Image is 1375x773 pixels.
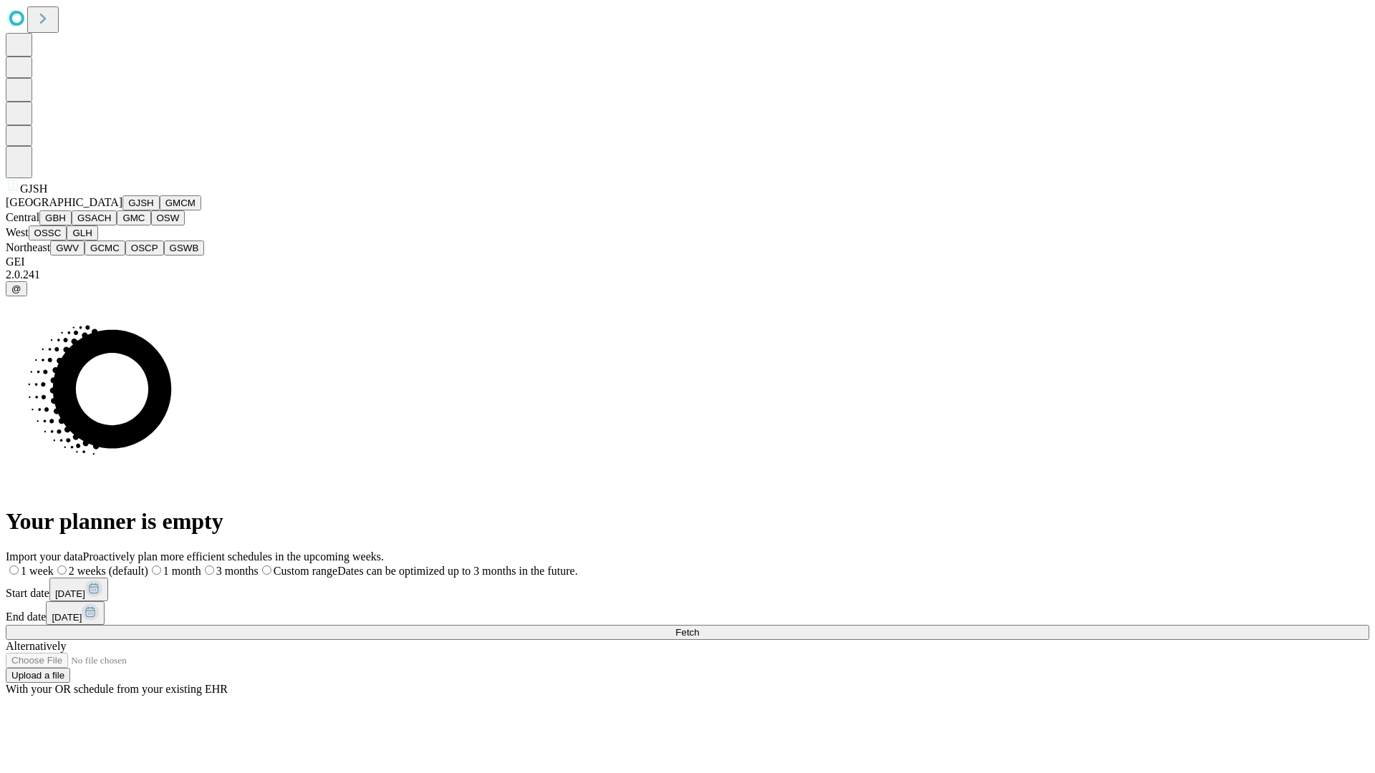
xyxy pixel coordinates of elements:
button: GLH [67,225,97,240]
input: 1 week [9,565,19,575]
span: [GEOGRAPHIC_DATA] [6,196,122,208]
button: @ [6,281,27,296]
span: With your OR schedule from your existing EHR [6,683,228,695]
div: Start date [6,578,1369,601]
div: End date [6,601,1369,625]
button: GCMC [85,240,125,256]
span: 1 week [21,565,54,577]
span: [DATE] [52,612,82,623]
input: Custom rangeDates can be optimized up to 3 months in the future. [262,565,271,575]
button: Fetch [6,625,1369,640]
button: Upload a file [6,668,70,683]
input: 2 weeks (default) [57,565,67,575]
button: GWV [50,240,85,256]
input: 1 month [152,565,161,575]
span: [DATE] [55,588,85,599]
span: 2 weeks (default) [69,565,148,577]
button: GJSH [122,195,160,210]
span: 3 months [216,565,259,577]
button: GSACH [72,210,117,225]
span: Alternatively [6,640,66,652]
span: Custom range [274,565,337,577]
span: Dates can be optimized up to 3 months in the future. [337,565,577,577]
span: West [6,226,29,238]
span: Import your data [6,550,83,563]
span: 1 month [163,565,201,577]
button: GSWB [164,240,205,256]
span: Central [6,211,39,223]
button: OSW [151,210,185,225]
input: 3 months [205,565,214,575]
button: [DATE] [49,578,108,601]
h1: Your planner is empty [6,508,1369,535]
button: OSSC [29,225,67,240]
span: Fetch [675,627,699,638]
span: @ [11,283,21,294]
button: GMCM [160,195,201,210]
div: GEI [6,256,1369,268]
button: OSCP [125,240,164,256]
div: 2.0.241 [6,268,1369,281]
span: Northeast [6,241,50,253]
button: [DATE] [46,601,105,625]
button: GBH [39,210,72,225]
span: Proactively plan more efficient schedules in the upcoming weeks. [83,550,384,563]
button: GMC [117,210,150,225]
span: GJSH [20,183,47,195]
